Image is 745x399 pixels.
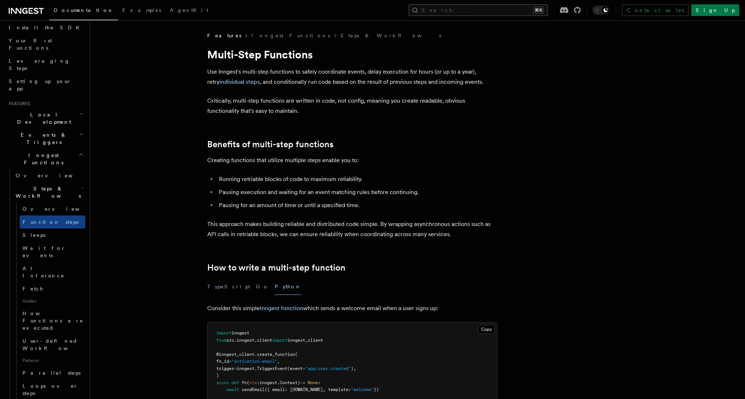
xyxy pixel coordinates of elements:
[207,67,498,87] p: Use Inngest's multi-step functions to safely coordinate events, delay execution for hours (or up ...
[277,359,280,364] span: ,
[257,338,272,343] span: client
[259,380,277,385] span: inngest
[254,338,257,343] span: .
[216,359,229,364] span: fn_id
[249,380,257,385] span: ctx
[22,232,45,238] span: Sleeps
[295,352,298,357] span: (
[207,279,250,295] button: TypeScript
[22,338,88,351] span: User-defined Workflows
[9,58,70,71] span: Leveraging Steps
[247,380,249,385] span: (
[118,2,165,20] a: Examples
[533,7,544,14] kbd: ⌘K
[22,266,65,279] span: AI Inference
[6,149,85,169] button: Inngest Functions
[265,387,351,392] span: ({ email: [DOMAIN_NAME], template:
[478,325,495,334] button: Copy
[237,338,254,343] span: inngest
[6,108,85,128] button: Local Development
[220,78,260,85] a: individual steps
[22,245,66,258] span: Wait for events
[6,21,85,34] a: Install the SDK
[256,279,269,295] button: Go
[216,366,234,371] span: trigger
[6,131,79,146] span: Events & Triggers
[260,305,303,312] a: Inngest function
[22,370,81,376] span: Parallel steps
[207,139,333,149] a: Benefits of multi-step functions
[13,169,85,182] a: Overview
[207,303,498,313] p: Consider this simple which sends a welcome email when a user signs up:
[217,187,498,197] li: Pausing execution and waiting for an event matching rules before continuing.
[6,101,30,107] span: Features
[13,185,81,199] span: Steps & Workflows
[207,96,498,116] p: Critically, multi-step functions are written in code, not config, meaning you create readable, ob...
[6,54,85,75] a: Leveraging Steps
[216,338,226,343] span: from
[303,366,305,371] span: =
[16,173,90,178] span: Overview
[242,387,265,392] span: sendEmail
[257,352,295,357] span: create_function
[207,32,241,39] span: Features
[20,366,85,379] a: Parallel steps
[122,7,161,13] span: Examples
[593,6,610,15] button: Toggle dark mode
[20,202,85,215] a: Overview
[22,286,44,292] span: Fetch
[216,380,229,385] span: async
[226,387,239,392] span: await
[242,380,247,385] span: fn
[207,48,498,61] h1: Multi-Step Functions
[165,2,213,20] a: AgentKit
[308,380,318,385] span: None
[254,352,257,357] span: .
[49,2,118,20] a: Documentation
[22,383,78,396] span: Loops over steps
[280,380,300,385] span: Context)
[318,380,320,385] span: :
[20,229,85,242] a: Sleeps
[232,330,249,336] span: inngest
[170,7,208,13] span: AgentKit
[20,262,85,282] a: AI Inference
[22,206,97,212] span: Overview
[20,282,85,295] a: Fetch
[234,338,237,343] span: .
[272,338,287,343] span: import
[351,366,356,371] span: ),
[54,7,114,13] span: Documentation
[216,352,254,357] span: @inngest_client
[340,32,441,39] a: Steps & Workflows
[232,359,277,364] span: "activation-email"
[20,334,85,355] a: User-defined Workflows
[237,366,257,371] span: inngest.
[287,338,323,343] span: inngest_client
[217,174,498,184] li: Running retriable blocks of code to maximum reliability.
[20,355,85,366] span: Patterns
[20,307,85,334] a: How Functions are executed
[234,366,237,371] span: =
[409,4,548,16] button: Search...⌘K
[9,78,71,91] span: Setting up your app
[287,366,303,371] span: (event
[257,366,287,371] span: TriggerEvent
[275,279,301,295] button: Python
[6,128,85,149] button: Events & Triggers
[6,75,85,95] a: Setting up your app
[691,4,739,16] a: Sign Up
[257,380,259,385] span: :
[226,338,234,343] span: src
[6,152,78,166] span: Inngest Functions
[622,4,688,16] a: Contact sales
[217,200,498,210] li: Pausing for an amount of time or until a specified time.
[6,34,85,54] a: Your first Functions
[216,373,219,378] span: )
[20,242,85,262] a: Wait for events
[22,219,78,225] span: Function steps
[305,366,351,371] span: "app/user.created"
[251,32,330,39] a: Inngest Functions
[374,387,379,392] span: })
[216,330,232,336] span: import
